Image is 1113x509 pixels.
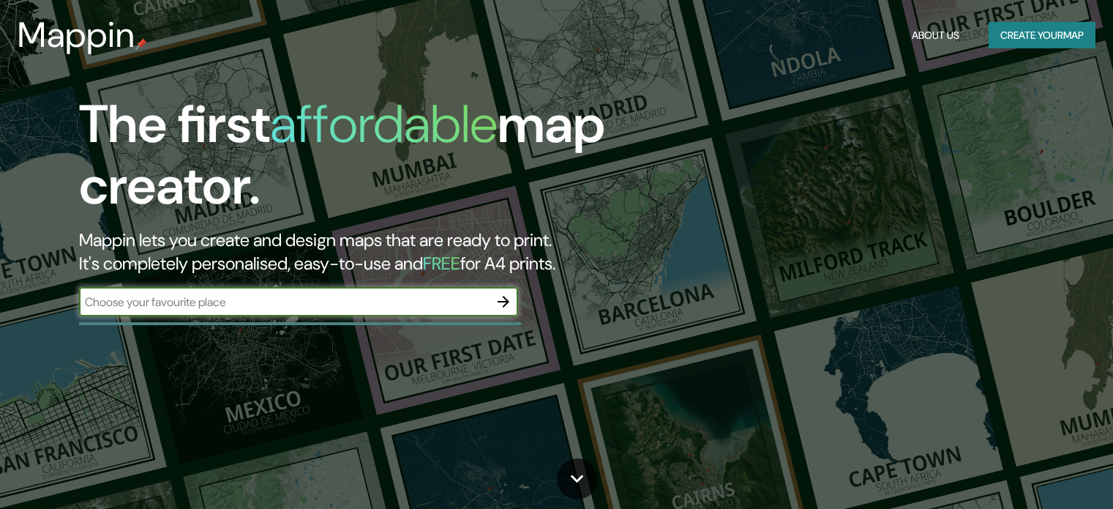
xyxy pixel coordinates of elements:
input: Choose your favourite place [79,294,489,311]
button: About Us [906,22,965,49]
h2: Mappin lets you create and design maps that are ready to print. It's completely personalised, eas... [79,229,636,275]
h1: affordable [270,90,498,158]
h5: FREE [423,252,460,275]
button: Create yourmap [989,22,1095,49]
img: mappin-pin [135,38,147,50]
h3: Mappin [18,15,135,56]
h1: The first map creator. [79,94,636,229]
